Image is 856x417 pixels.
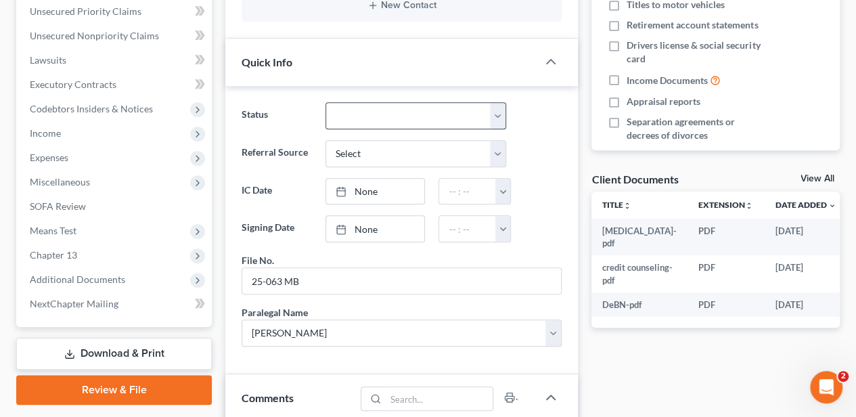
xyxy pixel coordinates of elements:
[764,219,847,256] td: [DATE]
[30,176,90,188] span: Miscellaneous
[30,103,153,114] span: Codebtors Insiders & Notices
[838,371,849,382] span: 2
[30,200,86,212] span: SOFA Review
[242,253,274,267] div: File No.
[810,371,842,403] iframe: Intercom live chat
[19,24,212,48] a: Unsecured Nonpriority Claims
[591,292,688,317] td: DeBN-pdf
[688,219,764,256] td: PDF
[30,298,118,309] span: NextChapter Mailing
[242,305,308,320] div: Paralegal Name
[30,30,159,41] span: Unsecured Nonpriority Claims
[326,179,425,204] a: None
[235,102,318,129] label: Status
[30,249,77,261] span: Chapter 13
[764,255,847,292] td: [DATE]
[627,95,700,108] span: Appraisal reports
[19,72,212,97] a: Executory Contracts
[386,387,493,410] input: Search...
[235,215,318,242] label: Signing Date
[19,194,212,219] a: SOFA Review
[30,152,68,163] span: Expenses
[242,268,561,294] input: --
[30,5,141,17] span: Unsecured Priority Claims
[16,338,212,370] a: Download & Print
[30,79,116,90] span: Executory Contracts
[627,39,766,66] span: Drivers license & social security card
[235,178,318,205] label: IC Date
[688,255,764,292] td: PDF
[19,48,212,72] a: Lawsuits
[30,273,125,285] span: Additional Documents
[30,127,61,139] span: Income
[242,56,292,68] span: Quick Info
[591,255,688,292] td: credit counseling-pdf
[627,115,766,142] span: Separation agreements or decrees of divorces
[775,200,836,210] a: Date Added expand_more
[242,391,294,404] span: Comments
[16,375,212,405] a: Review & File
[828,202,836,210] i: expand_more
[30,54,66,66] span: Lawsuits
[591,219,688,256] td: [MEDICAL_DATA]-pdf
[591,172,678,186] div: Client Documents
[602,200,631,210] a: Titleunfold_more
[326,216,425,242] a: None
[235,140,318,167] label: Referral Source
[623,202,631,210] i: unfold_more
[19,292,212,316] a: NextChapter Mailing
[627,74,708,87] span: Income Documents
[745,202,753,210] i: unfold_more
[627,18,758,32] span: Retirement account statements
[698,200,753,210] a: Extensionunfold_more
[801,174,834,183] a: View All
[439,179,496,204] input: -- : --
[688,292,764,317] td: PDF
[764,292,847,317] td: [DATE]
[30,225,76,236] span: Means Test
[439,216,496,242] input: -- : --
